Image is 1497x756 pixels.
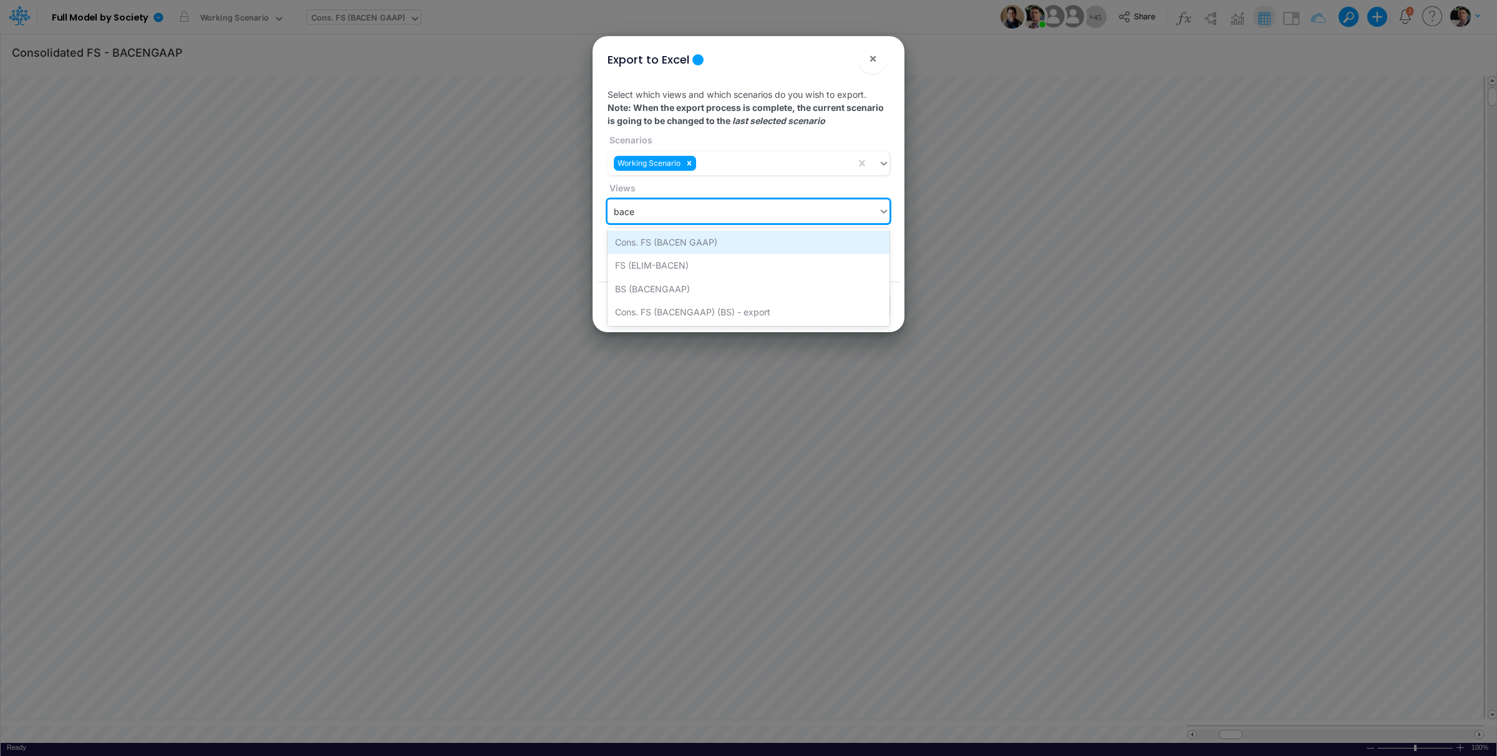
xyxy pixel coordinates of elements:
[869,50,877,65] span: ×
[608,254,889,277] div: FS (ELIM-BACEN)
[608,231,889,254] div: Cons. FS (BACEN GAAP)
[608,51,689,68] div: Export to Excel
[732,115,825,126] em: last selected scenario
[608,133,652,146] label: Scenarios
[858,44,888,74] button: Close
[608,102,884,126] strong: Note: When the export process is complete, the current scenario is going to be changed to the
[608,300,889,323] div: Cons. FS (BACENGAAP) (BS) - export
[692,54,704,65] div: Tooltip anchor
[614,156,682,171] div: Working Scenario
[598,78,899,282] div: Select which views and which scenarios do you wish to export.
[608,181,636,194] label: Views
[608,277,889,300] div: BS (BACENGAAP)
